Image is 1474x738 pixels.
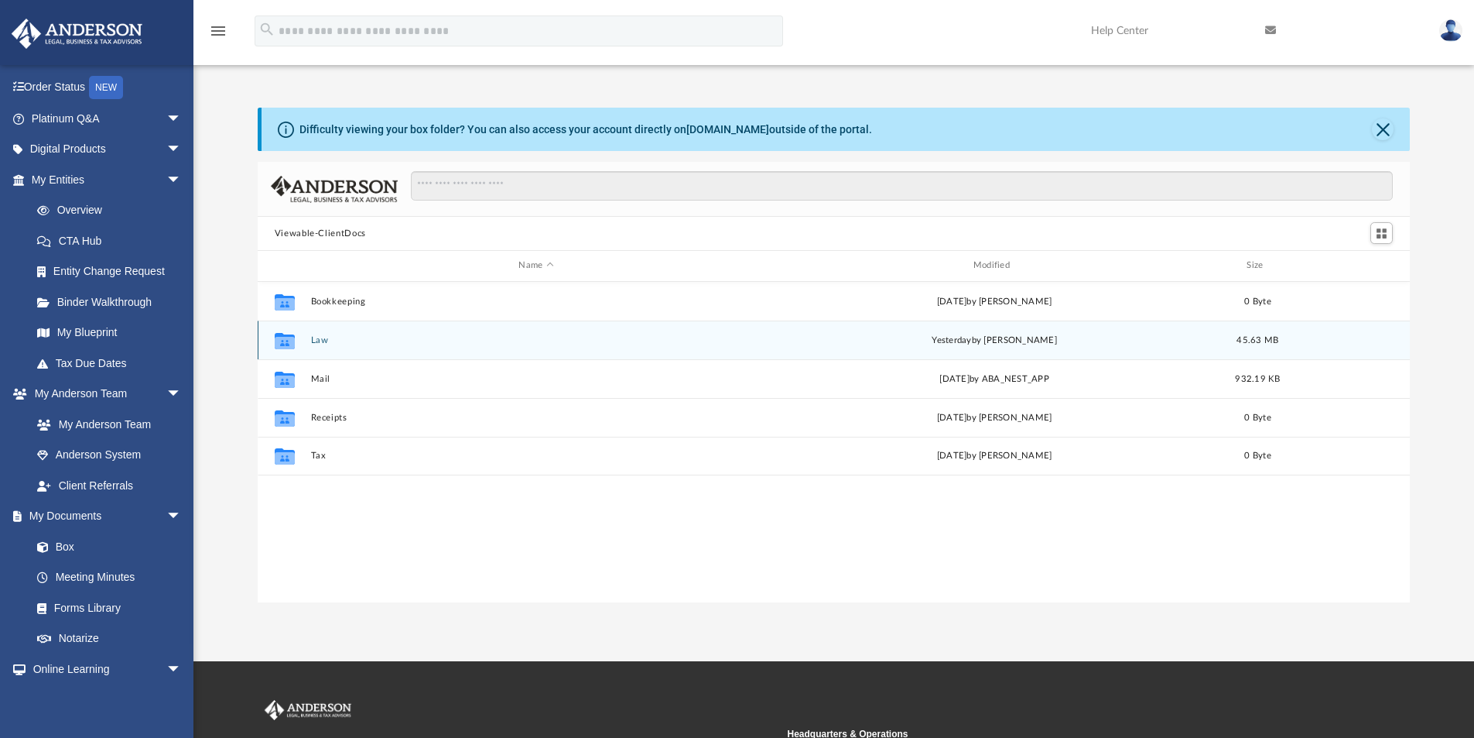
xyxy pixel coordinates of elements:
div: id [1295,259,1404,273]
a: Anderson System [22,440,197,471]
div: Name [310,259,761,273]
a: My Blueprint [22,318,197,348]
div: [DATE] by [PERSON_NAME] [768,294,1219,308]
a: Courses [22,685,197,716]
a: Notarize [22,623,197,654]
span: arrow_drop_down [166,134,197,166]
a: menu [209,29,227,40]
span: arrow_drop_down [166,164,197,196]
a: [DOMAIN_NAME] [686,123,769,136]
span: arrow_drop_down [166,654,197,685]
input: Search files and folders [411,171,1393,201]
button: Viewable-ClientDocs [275,227,366,241]
a: My Anderson Teamarrow_drop_down [11,379,197,410]
div: [DATE] by ABA_NEST_APP [768,372,1219,386]
div: grid [258,282,1411,602]
img: User Pic [1439,19,1462,42]
button: Bookkeeping [310,297,761,307]
a: Meeting Minutes [22,562,197,593]
a: My Documentsarrow_drop_down [11,501,197,532]
a: My Entitiesarrow_drop_down [11,164,205,195]
i: menu [209,22,227,40]
span: 0 Byte [1244,451,1271,460]
div: [DATE] by [PERSON_NAME] [768,449,1219,463]
span: 932.19 KB [1235,374,1280,383]
i: search [258,21,275,38]
span: 0 Byte [1244,413,1271,421]
a: Platinum Q&Aarrow_drop_down [11,103,205,134]
a: CTA Hub [22,225,205,256]
a: Forms Library [22,592,190,623]
div: [DATE] by [PERSON_NAME] [768,410,1219,424]
button: Mail [310,374,761,384]
img: Anderson Advisors Platinum Portal [7,19,147,49]
span: 45.63 MB [1236,335,1278,344]
a: Entity Change Request [22,256,205,287]
img: Anderson Advisors Platinum Portal [262,700,354,720]
a: My Anderson Team [22,409,190,440]
button: Receipts [310,413,761,423]
span: yesterday [932,335,971,344]
button: Law [310,335,761,345]
a: Overview [22,195,205,226]
div: Size [1226,259,1288,273]
div: NEW [89,76,123,99]
div: by [PERSON_NAME] [768,333,1219,347]
span: arrow_drop_down [166,103,197,135]
span: arrow_drop_down [166,379,197,410]
div: id [265,259,303,273]
a: Box [22,531,190,562]
span: 0 Byte [1244,297,1271,305]
a: Client Referrals [22,470,197,501]
a: Tax Due Dates [22,348,205,379]
div: Difficulty viewing your box folder? You can also access your account directly on outside of the p... [299,122,872,138]
button: Close [1372,118,1394,140]
a: Online Learningarrow_drop_down [11,654,197,685]
button: Switch to Grid View [1370,222,1394,244]
a: Binder Walkthrough [22,287,205,318]
button: Tax [310,451,761,461]
span: arrow_drop_down [166,501,197,533]
div: Modified [768,259,1220,273]
a: Order StatusNEW [11,72,205,104]
a: Digital Productsarrow_drop_down [11,134,205,165]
